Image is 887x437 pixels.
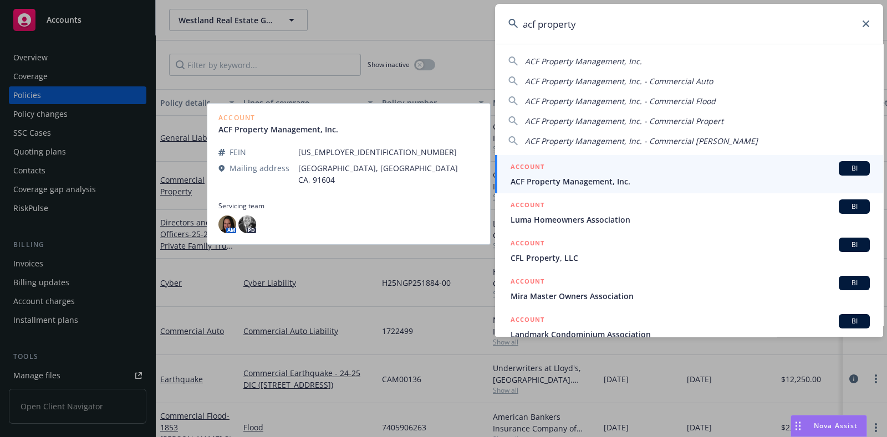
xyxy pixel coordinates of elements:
span: ACF Property Management, Inc. - Commercial Propert [525,116,723,126]
span: ACF Property Management, Inc. - Commercial Flood [525,96,716,106]
span: ACF Property Management, Inc. [511,176,870,187]
h5: ACCOUNT [511,199,544,213]
span: BI [843,202,865,212]
button: Nova Assist [791,415,867,437]
a: ACCOUNTBIACF Property Management, Inc. [495,155,883,193]
h5: ACCOUNT [511,238,544,251]
div: Drag to move [791,415,805,436]
a: ACCOUNTBIMira Master Owners Association [495,270,883,308]
span: ACF Property Management, Inc. - Commercial [PERSON_NAME] [525,136,758,146]
a: ACCOUNTBILuma Homeowners Association [495,193,883,232]
span: Landmark Condominium Association [511,328,870,340]
span: Nova Assist [814,421,858,430]
span: BI [843,278,865,288]
a: ACCOUNTBILandmark Condominium Association [495,308,883,346]
h5: ACCOUNT [511,314,544,327]
span: Mira Master Owners Association [511,290,870,302]
span: ACF Property Management, Inc. [525,56,642,66]
input: Search... [495,4,883,44]
span: CFL Property, LLC [511,252,870,264]
span: BI [843,316,865,326]
h5: ACCOUNT [511,161,544,174]
span: ACF Property Management, Inc. - Commercial Auto [525,76,713,86]
a: ACCOUNTBICFL Property, LLC [495,232,883,270]
span: Luma Homeowners Association [511,214,870,225]
span: BI [843,240,865,250]
span: BI [843,163,865,173]
h5: ACCOUNT [511,276,544,289]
